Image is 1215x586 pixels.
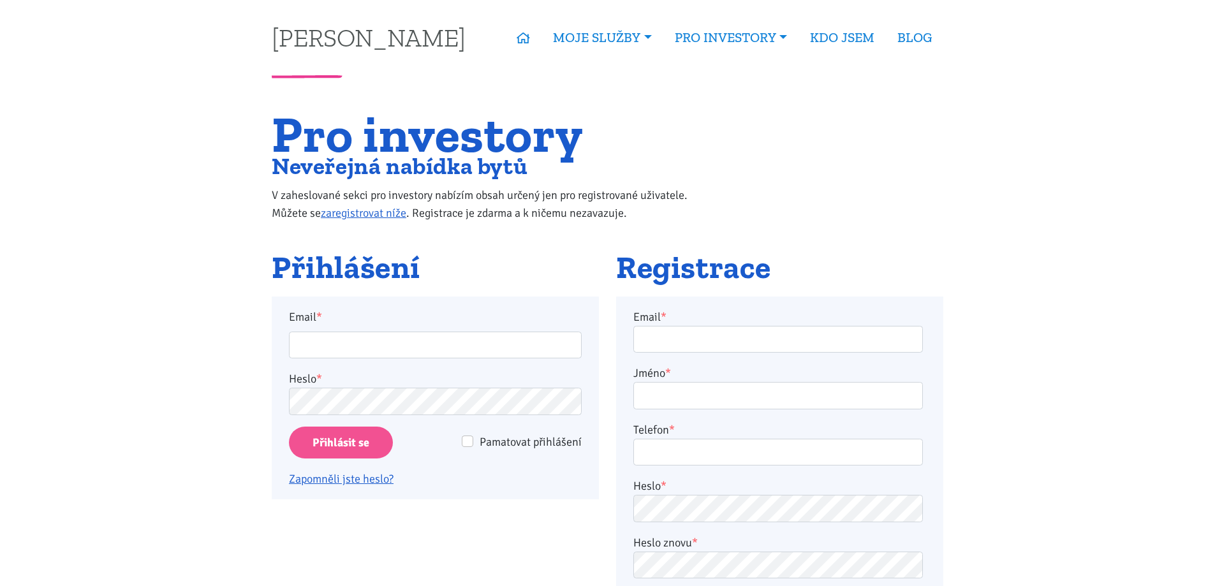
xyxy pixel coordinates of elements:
a: Zapomněli jste heslo? [289,472,394,486]
a: PRO INVESTORY [663,23,799,52]
abbr: required [661,479,666,493]
a: [PERSON_NAME] [272,25,466,50]
abbr: required [665,366,671,380]
label: Heslo [633,477,666,495]
label: Jméno [633,364,671,382]
a: KDO JSEM [799,23,886,52]
abbr: required [661,310,666,324]
label: Telefon [633,421,675,439]
h2: Přihlášení [272,251,599,285]
h2: Registrace [616,251,943,285]
a: zaregistrovat níže [321,206,406,220]
label: Email [281,308,591,326]
abbr: required [669,423,675,437]
abbr: required [692,536,698,550]
p: V zaheslované sekci pro investory nabízím obsah určený jen pro registrované uživatele. Můžete se ... [272,186,714,222]
label: Heslo znovu [633,534,698,552]
a: MOJE SLUŽBY [541,23,663,52]
label: Email [633,308,666,326]
a: BLOG [886,23,943,52]
input: Přihlásit se [289,427,393,459]
label: Heslo [289,370,322,388]
span: Pamatovat přihlášení [480,435,582,449]
h1: Pro investory [272,113,714,156]
h2: Neveřejná nabídka bytů [272,156,714,177]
